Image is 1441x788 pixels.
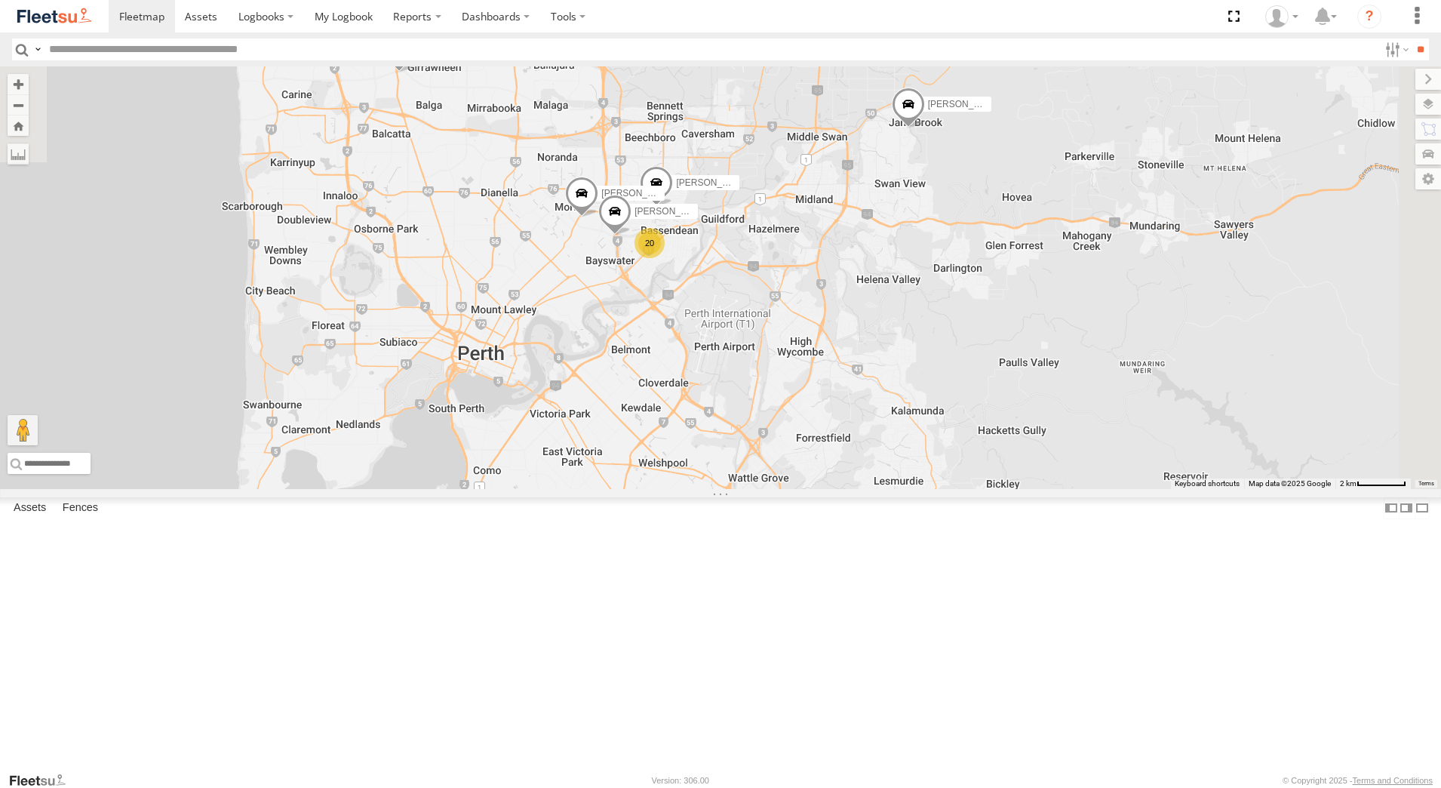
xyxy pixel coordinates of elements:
[676,177,936,188] span: [PERSON_NAME] [PERSON_NAME] - 1IBW816 - 0435 085 996
[1335,479,1411,489] button: Map scale: 2 km per 62 pixels
[1415,497,1430,519] label: Hide Summary Table
[1384,497,1399,519] label: Dock Summary Table to the Left
[8,143,29,165] label: Measure
[1283,776,1433,785] div: © Copyright 2025 -
[32,38,44,60] label: Search Query
[8,94,29,115] button: Zoom out
[1399,497,1414,519] label: Dock Summary Table to the Right
[1415,168,1441,189] label: Map Settings
[652,776,709,785] div: Version: 306.00
[1418,481,1434,487] a: Terms (opens in new tab)
[1260,5,1304,28] div: Ben Barnes-Gott
[1379,38,1412,60] label: Search Filter Options
[8,115,29,136] button: Zoom Home
[1249,479,1331,488] span: Map data ©2025 Google
[8,74,29,94] button: Zoom in
[1340,479,1357,488] span: 2 km
[8,773,78,788] a: Visit our Website
[1175,479,1240,489] button: Keyboard shortcuts
[634,207,816,217] span: [PERSON_NAME] - 1IAM429 - 0456 928 992
[928,100,1046,110] span: [PERSON_NAME] -1HSK204
[634,228,665,258] div: 20
[6,497,54,519] label: Assets
[55,497,106,519] label: Fences
[8,415,38,445] button: Drag Pegman onto the map to open Street View
[1357,5,1381,29] i: ?
[601,188,782,199] span: [PERSON_NAME] - 1IFQ597 - 0448 957 648
[15,6,94,26] img: fleetsu-logo-horizontal.svg
[1353,776,1433,785] a: Terms and Conditions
